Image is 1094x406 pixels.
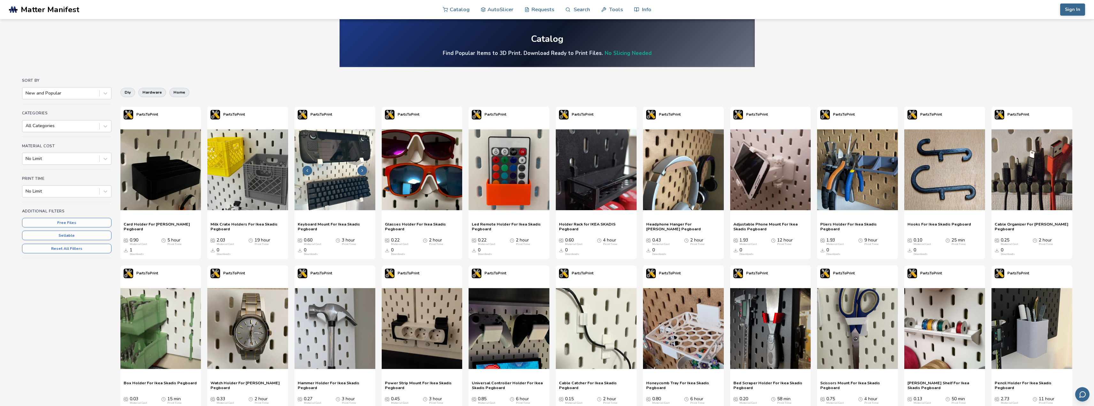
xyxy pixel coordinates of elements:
div: 0.33 [217,396,234,405]
div: Downloads [914,253,928,256]
img: PartsToPrint's profile [298,110,307,119]
a: Power Strip Mount For Ikea Skadis Pegboard [385,380,459,390]
div: 4 hour [864,396,878,405]
span: Card Holder For [PERSON_NAME] Pegboard [124,222,198,231]
div: 0.60 [304,238,321,246]
div: Material Cost [565,402,582,405]
div: Print Time [429,243,443,246]
input: No Limit [26,189,27,194]
div: Print Time [1039,402,1053,405]
span: Average Print Time [423,238,427,243]
span: Average Cost [559,238,563,243]
span: Universal Controller Holder For Ikea Skadis Pegboard [472,380,546,390]
div: 0 [304,248,318,256]
div: Material Cost [130,243,147,246]
p: PartsToPrint [136,111,158,118]
div: 25 min [952,238,966,246]
div: 0.60 [565,238,582,246]
div: Material Cost [914,243,931,246]
span: Average Cost [820,238,825,243]
span: Downloads [298,248,302,253]
p: PartsToPrint [136,270,158,277]
img: PartsToPrint's profile [472,269,481,278]
span: Average Cost [646,238,651,243]
div: 1.93 [739,238,757,246]
span: Bed Scraper Holder For Ikea Skadis Pegboard [733,380,808,390]
div: Downloads [130,253,144,256]
div: 0.45 [391,396,408,405]
a: Hooks For Ikea Skadis Pegboard [907,222,971,231]
a: PartsToPrint's profilePartsToPrint [904,107,945,123]
div: Material Cost [565,243,582,246]
a: Headphone Hanger For [PERSON_NAME] Pegboard [646,222,721,231]
span: Average Cost [995,238,999,243]
h4: Sort By [22,78,111,83]
img: PartsToPrint's profile [385,269,394,278]
img: PartsToPrint's profile [124,269,133,278]
p: PartsToPrint [572,111,593,118]
a: PartsToPrint's profilePartsToPrint [556,107,597,123]
div: Print Time [342,402,356,405]
div: 0.90 [130,238,147,246]
div: Material Cost [391,402,408,405]
div: Print Time [603,243,617,246]
input: No Limit [26,156,27,161]
div: 0.13 [914,396,931,405]
div: Material Cost [914,402,931,405]
span: Pencil Holder For Ikea Skadis Pegboard [995,380,1069,390]
div: Print Time [690,402,704,405]
div: Material Cost [478,243,495,246]
a: Pliers Holder For Ikea Skadis Pegboard [820,222,895,231]
span: Average Print Time [161,238,166,243]
p: PartsToPrint [1007,111,1029,118]
img: PartsToPrint's profile [210,269,220,278]
div: 2 hour [255,396,269,405]
div: Print Time [167,402,181,405]
span: Average Cost [733,396,738,402]
div: Downloads [1001,253,1015,256]
img: PartsToPrint's profile [210,110,220,119]
h4: Additional Filters [22,209,111,213]
a: Cable Organizer For [PERSON_NAME] Pegboard [995,222,1069,231]
span: [PERSON_NAME] Shelf For Ikea Skadis Pegboard [907,380,982,390]
img: PartsToPrint's profile [995,269,1004,278]
div: Print Time [516,243,530,246]
h4: Find Popular Items to 3D Print. Download Ready to Print Files. [443,50,652,57]
h4: Material Cost [22,144,111,148]
span: Downloads [646,248,651,253]
div: Print Time [777,402,791,405]
div: 2 hour [516,238,530,246]
div: 5 hour [167,238,181,246]
p: PartsToPrint [746,111,768,118]
button: Sign In [1060,4,1085,16]
a: Honeycomb Tray For Ikea Skadis Pegboard [646,380,721,390]
span: Downloads [385,248,389,253]
div: 19 hour [255,238,270,246]
input: All Categories [26,123,27,128]
span: Downloads [995,248,999,253]
p: PartsToPrint [920,270,942,277]
button: hardware [138,88,166,97]
a: Hammer Holder For Ikea Skadis Pegboard [298,380,372,390]
img: PartsToPrint's profile [646,110,656,119]
a: Led Remote Holder For Ikea Skadis Pegboard [472,222,546,231]
p: PartsToPrint [833,270,855,277]
span: Downloads [907,248,912,253]
div: 6 hour [690,396,704,405]
span: Average Print Time [423,396,427,402]
span: Average Print Time [510,238,514,243]
div: Material Cost [217,243,234,246]
a: Cable Catcher For Ikea Skadis Pegboard [559,380,633,390]
a: Holder Rack for IKEA SKADIS Pegboard [559,222,633,231]
button: Reset All Filters [22,244,111,253]
a: Milk Crate Holders For Ikea Skadis Pegboard [210,222,285,231]
div: 58 min [777,396,791,405]
div: 0.25 [1001,238,1018,246]
a: PartsToPrint's profilePartsToPrint [817,265,858,281]
span: Average Print Time [945,396,950,402]
a: PartsToPrint's profilePartsToPrint [730,265,771,281]
div: 0.15 [565,396,582,405]
span: Average Cost [472,396,476,402]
